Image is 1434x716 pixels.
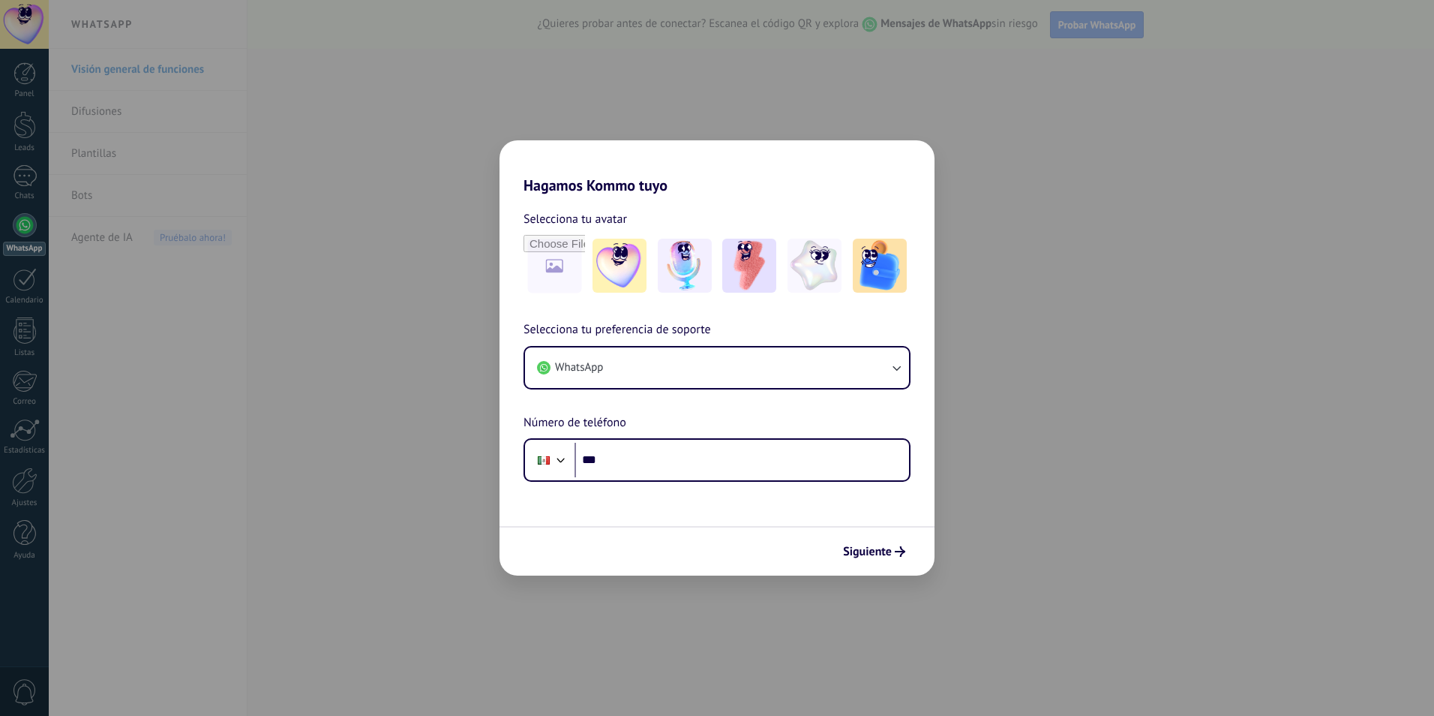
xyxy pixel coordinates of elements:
span: WhatsApp [555,360,603,375]
img: -4.jpeg [787,239,841,293]
img: -2.jpeg [658,239,712,293]
h2: Hagamos Kommo tuyo [499,140,934,194]
button: Siguiente [836,539,912,564]
button: WhatsApp [525,347,909,388]
span: Selecciona tu avatar [523,209,627,229]
span: Número de teléfono [523,414,626,433]
img: -5.jpeg [853,239,907,293]
img: -3.jpeg [722,239,776,293]
span: Siguiente [843,546,892,557]
div: Mexico: + 52 [529,444,558,476]
span: Selecciona tu preferencia de soporte [523,320,711,340]
img: -1.jpeg [592,239,646,293]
